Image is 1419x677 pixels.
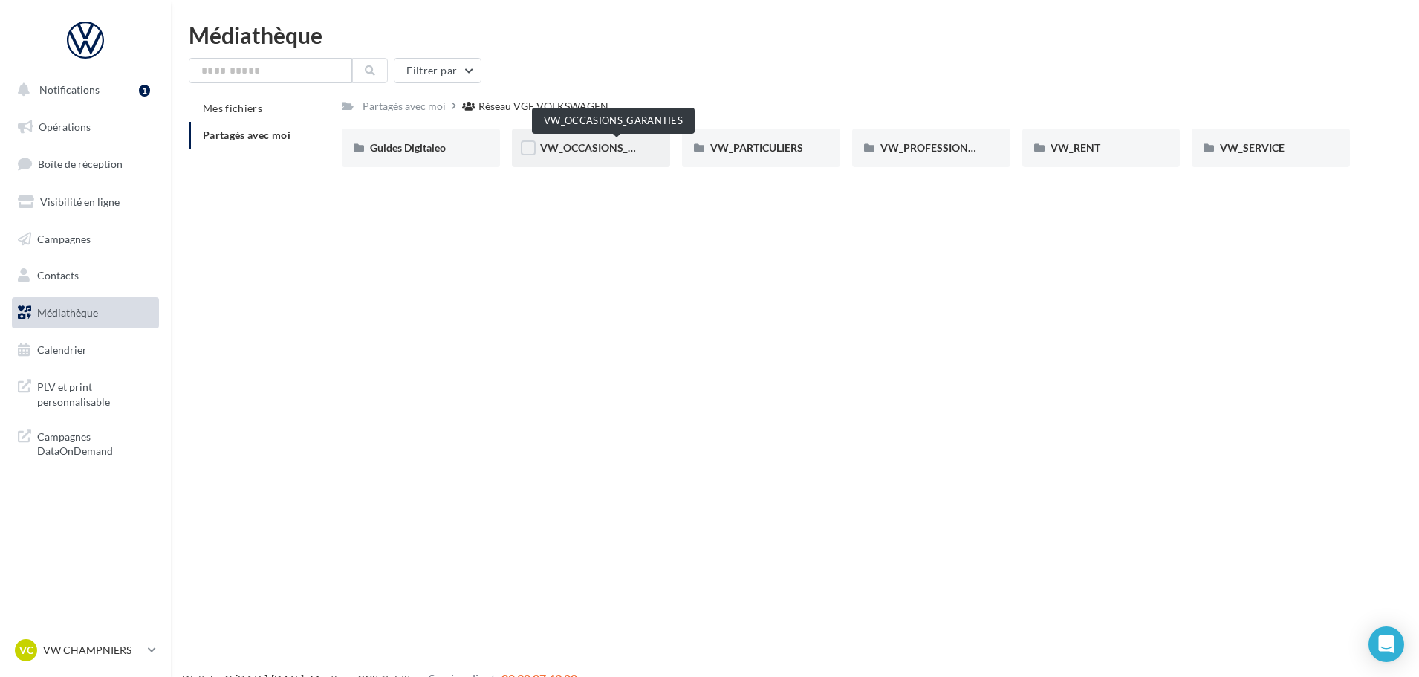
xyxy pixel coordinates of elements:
span: Calendrier [37,343,87,356]
span: Guides Digitaleo [370,141,446,154]
a: VC VW CHAMPNIERS [12,636,159,664]
span: Campagnes [37,232,91,244]
div: 1 [139,85,150,97]
span: VW_OCCASIONS_GARANTIES [540,141,686,154]
div: Médiathèque [189,24,1401,46]
span: Contacts [37,269,79,282]
a: Campagnes [9,224,162,255]
p: VW CHAMPNIERS [43,643,142,658]
span: Opérations [39,120,91,133]
button: Notifications 1 [9,74,156,106]
div: Open Intercom Messenger [1368,626,1404,662]
span: Visibilité en ligne [40,195,120,208]
span: Boîte de réception [38,158,123,170]
div: Réseau VGF VOLKSWAGEN [478,99,608,114]
a: Contacts [9,260,162,291]
span: VW_PARTICULIERS [710,141,803,154]
a: Opérations [9,111,162,143]
a: Boîte de réception [9,148,162,180]
span: VW_RENT [1051,141,1100,154]
a: Médiathèque [9,297,162,328]
div: Partagés avec moi [363,99,446,114]
a: Visibilité en ligne [9,187,162,218]
a: Campagnes DataOnDemand [9,421,162,464]
span: Notifications [39,83,100,96]
span: Partagés avec moi [203,129,290,141]
span: Mes fichiers [203,102,262,114]
a: Calendrier [9,334,162,366]
span: VW_PROFESSIONNELS [880,141,993,154]
span: Campagnes DataOnDemand [37,427,153,459]
span: PLV et print personnalisable [37,377,153,409]
button: Filtrer par [394,58,481,83]
span: VC [19,643,33,658]
div: VW_OCCASIONS_GARANTIES [532,108,695,134]
span: Médiathèque [37,306,98,319]
span: VW_SERVICE [1220,141,1285,154]
a: PLV et print personnalisable [9,371,162,415]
